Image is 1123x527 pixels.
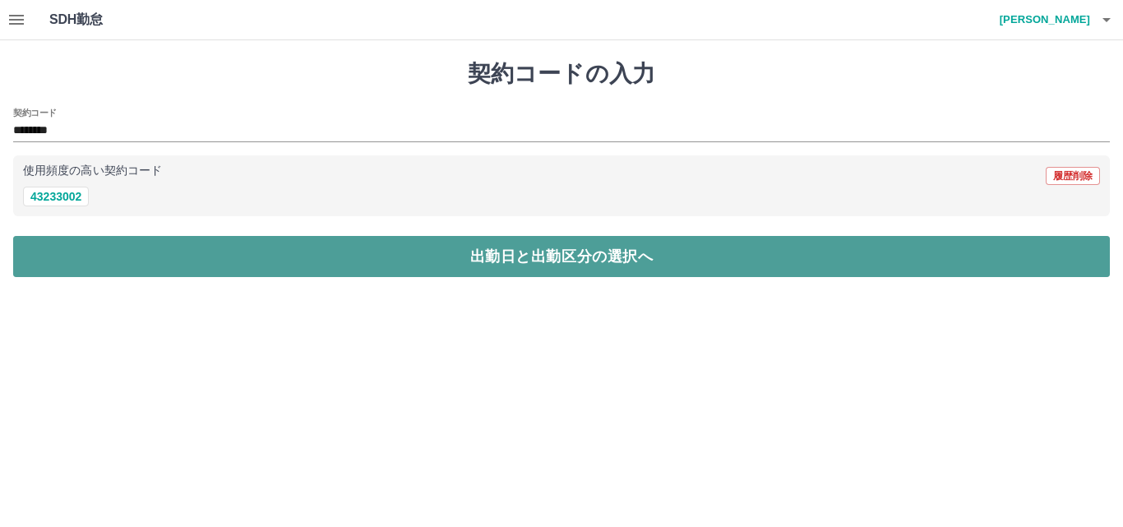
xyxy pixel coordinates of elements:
p: 使用頻度の高い契約コード [23,165,162,177]
h2: 契約コード [13,106,57,119]
button: 履歴削除 [1046,167,1100,185]
button: 出勤日と出勤区分の選択へ [13,236,1110,277]
h1: 契約コードの入力 [13,60,1110,88]
button: 43233002 [23,187,89,206]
